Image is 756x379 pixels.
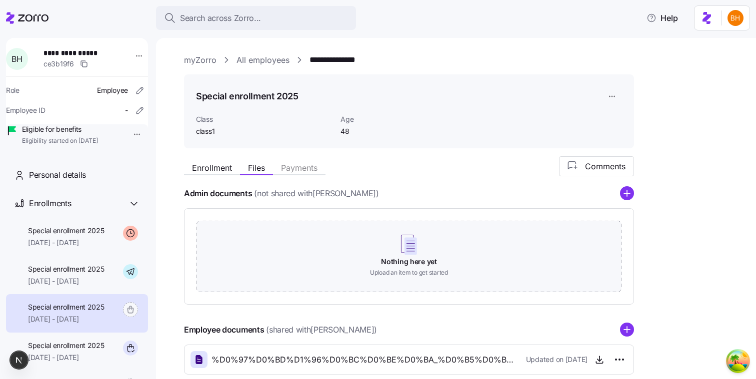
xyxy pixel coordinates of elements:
[340,114,441,124] span: Age
[28,226,104,236] span: Special enrollment 2025
[340,126,441,136] span: 48
[620,186,634,200] svg: add icon
[192,164,232,172] span: Enrollment
[211,354,518,366] span: %D0%97%D0%BD%D1%96%D0%BC%D0%BE%D0%BA_%D0%B5%D0%BA%D1%80%D0%B0%D0%BD%D0%B0_2025-09-25_%D0%BE_15.13...
[196,90,298,102] h1: Special enrollment 2025
[266,324,377,336] span: (shared with [PERSON_NAME] )
[125,105,128,115] span: -
[97,85,128,95] span: Employee
[585,160,625,172] span: Comments
[29,197,71,210] span: Enrollments
[236,54,289,66] a: All employees
[28,238,104,248] span: [DATE] - [DATE]
[28,276,104,286] span: [DATE] - [DATE]
[184,188,252,199] h4: Admin documents
[22,137,98,145] span: Eligibility started on [DATE]
[28,353,104,363] span: [DATE] - [DATE]
[22,124,98,134] span: Eligible for benefits
[28,341,104,351] span: Special enrollment 2025
[156,6,356,30] button: Search across Zorro...
[28,264,104,274] span: Special enrollment 2025
[180,12,261,24] span: Search across Zorro...
[620,323,634,337] svg: add icon
[248,164,265,172] span: Files
[638,8,686,28] button: Help
[526,355,587,365] span: Updated on [DATE]
[6,105,45,115] span: Employee ID
[646,12,678,24] span: Help
[727,10,743,26] img: 4c75172146ef2474b9d2df7702cc87ce
[728,351,748,371] button: Open Tanstack query devtools
[29,169,86,181] span: Personal details
[184,324,264,336] h4: Employee documents
[43,59,74,69] span: ce3b19f6
[28,302,104,312] span: Special enrollment 2025
[281,164,317,172] span: Payments
[254,187,378,200] span: (not shared with [PERSON_NAME] )
[6,85,19,95] span: Role
[196,126,332,136] span: class1
[11,55,22,63] span: B H
[559,156,634,176] button: Comments
[28,314,104,324] span: [DATE] - [DATE]
[184,54,216,66] a: myZorro
[196,114,332,124] span: Class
